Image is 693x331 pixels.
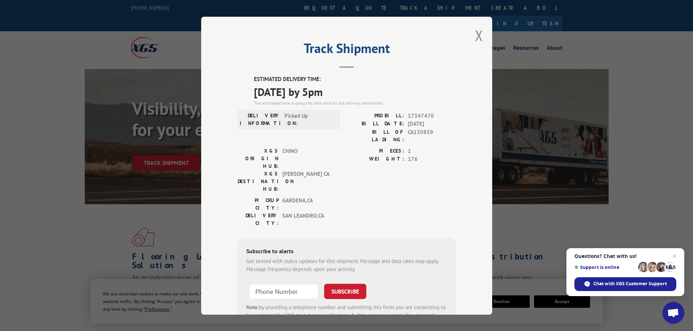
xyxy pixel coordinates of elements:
div: by providing a telephone number and submitting this form you are consenting to be contacted by SM... [246,303,447,328]
label: WEIGHT: [347,155,404,164]
label: DELIVERY CITY: [238,211,279,227]
div: Open chat [662,302,684,324]
button: SUBSCRIBE [324,283,366,299]
span: GARDENA , CA [282,196,331,211]
span: Close chat [670,252,679,261]
button: Close modal [475,26,483,45]
span: [DATE] by 5pm [254,83,456,100]
input: Phone Number [249,283,318,299]
span: CHINO [282,147,331,170]
label: ESTIMATED DELIVERY TIME: [254,75,456,84]
span: SAN LEANDRO , CA [282,211,331,227]
span: Support is online [574,265,636,270]
label: XGS ORIGIN HUB: [238,147,279,170]
div: Get texted with status updates for this shipment. Message and data rates may apply. Message frequ... [246,257,447,273]
label: PIECES: [347,147,404,155]
span: 17347470 [408,112,456,120]
h2: Track Shipment [238,43,456,57]
span: 176 [408,155,456,164]
label: BILL OF LADING: [347,128,404,143]
label: BILL DATE: [347,120,404,128]
span: CA130859 [408,128,456,143]
label: PICKUP CITY: [238,196,279,211]
span: 1 [408,147,456,155]
div: Chat with XGS Customer Support [574,277,676,291]
span: Chat with XGS Customer Support [593,280,667,287]
label: DELIVERY INFORMATION: [240,112,281,127]
span: Picked Up [284,112,334,127]
div: The estimated time is using the time zone for the delivery destination. [254,100,456,106]
label: XGS DESTINATION HUB: [238,170,279,193]
label: PROBILL: [347,112,404,120]
span: Questions? Chat with us! [574,253,676,259]
strong: Note: [246,303,259,310]
div: Subscribe to alerts [246,246,447,257]
span: [DATE] [408,120,456,128]
span: [PERSON_NAME] CA [282,170,331,193]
